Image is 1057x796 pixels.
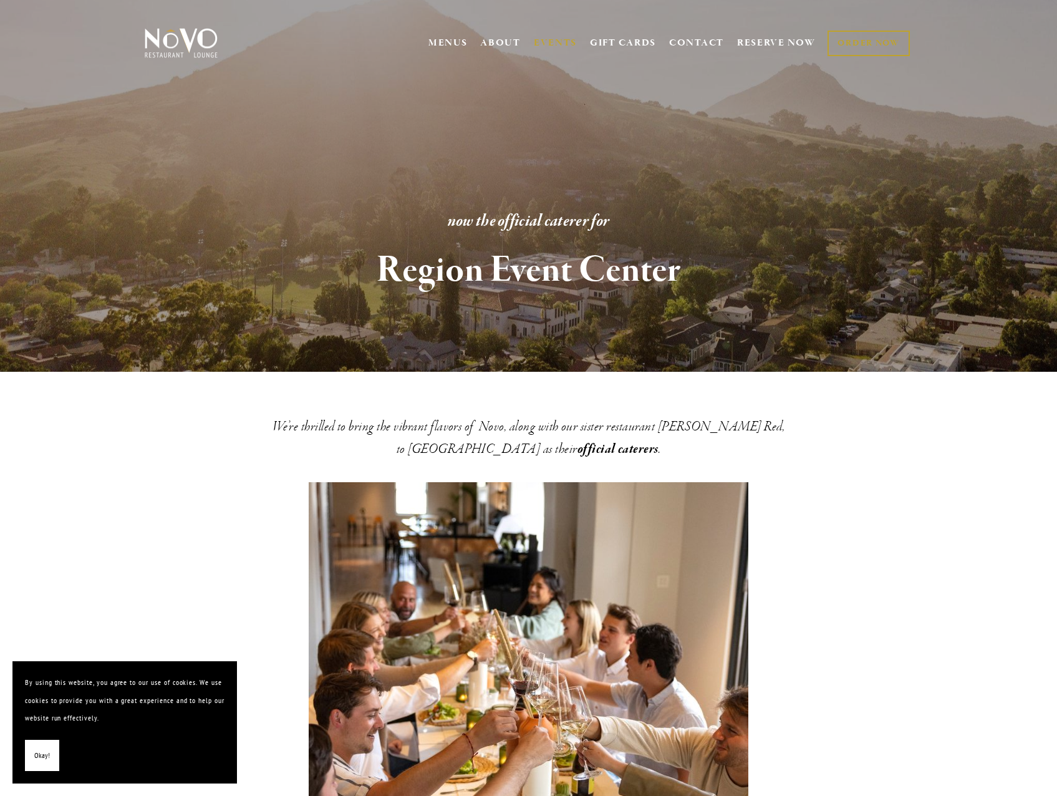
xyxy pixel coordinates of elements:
img: Novo Restaurant &amp; Lounge [142,27,220,59]
p: By using this website, you agree to our use of cookies. We use cookies to provide you with a grea... [25,674,224,727]
a: ABOUT [480,37,521,49]
em: now the official caterer for [448,210,609,233]
em: We’re thrilled to bring the vibrant flavors of Novo, along with our sister restaurant [PERSON_NAM... [273,418,784,458]
a: EVENTS [534,37,577,49]
em: caterers [618,440,659,459]
em: . [659,440,660,458]
strong: Region Event Center [377,246,680,294]
button: Okay! [25,740,59,772]
a: ORDER NOW [828,31,909,56]
a: MENUS [428,37,468,49]
section: Cookie banner [12,661,237,784]
span: Okay! [34,747,50,765]
a: RESERVE NOW [737,31,816,55]
a: CONTACT [669,31,724,55]
a: GIFT CARDS [590,31,656,55]
em: official [577,440,615,459]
